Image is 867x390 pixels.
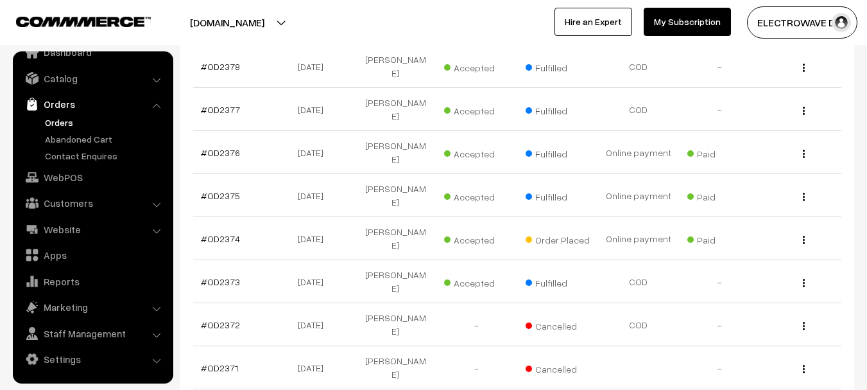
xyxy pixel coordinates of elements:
td: [PERSON_NAME] [355,260,436,303]
span: Order Placed [526,230,590,247]
span: Paid [687,187,751,204]
a: WebPOS [16,166,169,189]
span: Accepted [444,58,508,75]
img: COMMMERCE [16,17,151,26]
td: COD [598,260,679,303]
span: Fulfilled [526,58,590,75]
a: #OD2377 [201,104,240,115]
td: - [679,45,760,88]
td: - [679,303,760,346]
img: user [832,13,851,32]
td: [PERSON_NAME] [355,88,436,131]
a: Hire an Expert [554,8,632,36]
td: [DATE] [274,303,355,346]
td: [DATE] [274,260,355,303]
span: Fulfilled [526,101,590,118]
td: [PERSON_NAME] [355,303,436,346]
span: Fulfilled [526,144,590,161]
span: Fulfilled [526,187,590,204]
a: Customers [16,191,169,215]
td: [DATE] [274,174,355,217]
a: Abandoned Cart [42,132,169,146]
td: - [679,260,760,303]
span: Paid [687,144,751,161]
img: Menu [803,107,805,115]
td: [PERSON_NAME] [355,346,436,389]
span: Accepted [444,144,508,161]
span: Fulfilled [526,273,590,290]
a: Website [16,218,169,241]
img: Menu [803,279,805,287]
a: Orders [42,116,169,129]
img: Menu [803,193,805,201]
td: Online payment [598,131,679,174]
a: Settings [16,348,169,371]
a: #OD2373 [201,276,240,287]
a: Dashboard [16,40,169,64]
a: Marketing [16,296,169,319]
td: [DATE] [274,88,355,131]
span: Accepted [444,187,508,204]
img: Menu [803,64,805,72]
a: Reports [16,270,169,293]
a: COMMMERCE [16,13,128,28]
span: Cancelled [526,359,590,376]
span: Accepted [444,101,508,118]
td: [PERSON_NAME] [355,45,436,88]
td: [DATE] [274,346,355,389]
a: #OD2378 [201,61,240,72]
td: [DATE] [274,131,355,174]
td: COD [598,45,679,88]
td: [DATE] [274,45,355,88]
a: #OD2374 [201,233,240,244]
td: COD [598,88,679,131]
span: Cancelled [526,316,590,333]
img: Menu [803,236,805,244]
td: [DATE] [274,217,355,260]
a: Orders [16,93,169,116]
a: My Subscription [644,8,731,36]
a: Staff Management [16,322,169,345]
td: [PERSON_NAME] [355,174,436,217]
td: Online payment [598,217,679,260]
a: #OD2376 [201,147,240,158]
td: - [679,346,760,389]
span: Accepted [444,273,508,290]
a: #OD2372 [201,319,240,330]
a: Contact Enquires [42,149,169,163]
span: Accepted [444,230,508,247]
a: Catalog [16,67,169,90]
td: [PERSON_NAME] [355,131,436,174]
img: Menu [803,365,805,373]
a: #OD2375 [201,190,240,201]
a: Apps [16,244,169,267]
td: - [436,303,517,346]
a: #OD2371 [201,362,238,373]
span: Paid [687,230,751,247]
td: - [679,88,760,131]
td: - [436,346,517,389]
button: [DOMAIN_NAME] [145,6,309,39]
td: COD [598,303,679,346]
td: [PERSON_NAME] [355,217,436,260]
td: Online payment [598,174,679,217]
button: ELECTROWAVE DE… [747,6,857,39]
img: Menu [803,322,805,330]
img: Menu [803,150,805,158]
